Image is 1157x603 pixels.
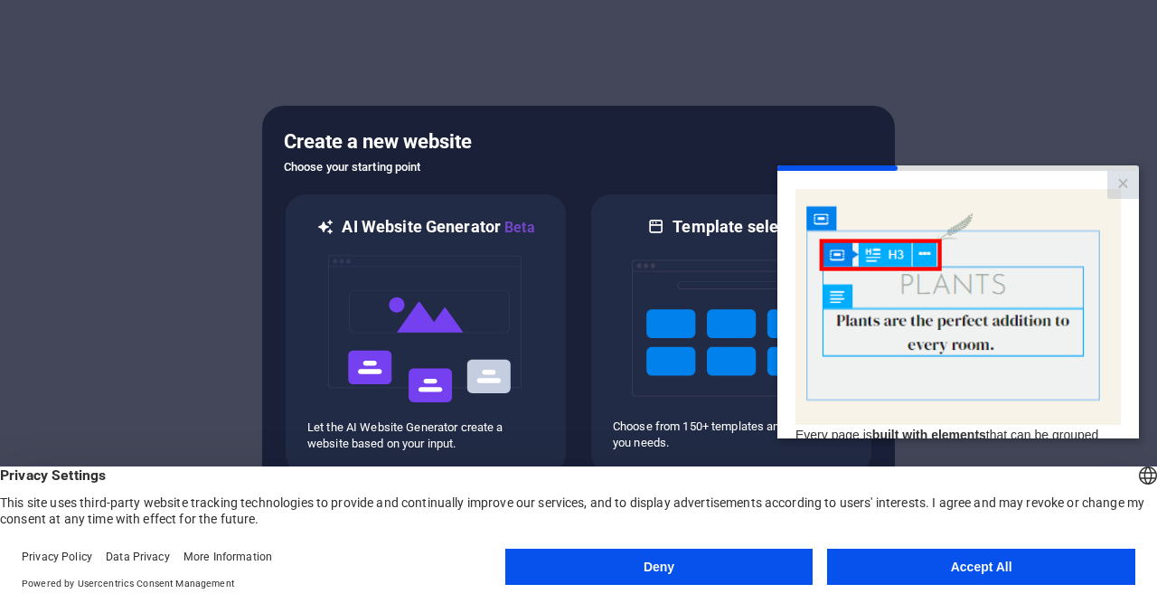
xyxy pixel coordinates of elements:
[284,193,568,476] div: AI Website GeneratorBetaaiLet the AI Website Generator create a website based on your input.
[589,193,873,476] div: Template selectionChoose from 150+ templates and adjust it to you needs.
[95,262,209,277] strong: built with elements
[326,239,525,419] img: ai
[18,262,324,358] span: Every page is that can be grouped and nested with container elements. The symbol in the upper-lef...
[330,5,362,33] a: Close modal
[501,219,535,236] span: Beta
[673,216,814,238] h6: Template selection
[284,127,873,156] h5: Create a new website
[307,419,544,452] p: Let the AI Website Generator create a website based on your input.
[613,419,850,451] p: Choose from 150+ templates and adjust it to you needs.
[284,156,873,178] h6: Choose your starting point
[342,216,534,239] h6: AI Website Generator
